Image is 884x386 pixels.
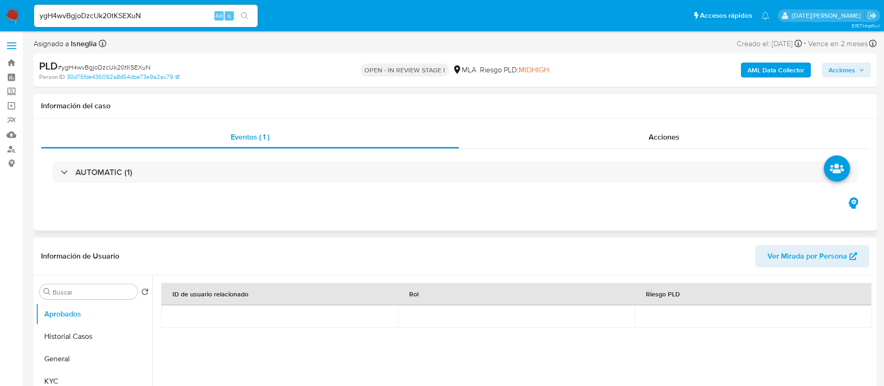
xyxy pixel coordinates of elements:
[235,9,254,22] button: search-icon
[34,39,97,49] span: Asignado a
[52,161,858,183] div: AUTOMATIC (1)
[36,348,152,370] button: General
[822,63,871,77] button: Acciones
[231,132,269,142] span: Eventos ( 1 )
[747,63,804,77] b: AML Data Collector
[700,11,752,21] span: Accesos rápidos
[755,245,869,267] button: Ver Mirada por Persona
[741,63,811,77] button: AML Data Collector
[53,288,134,296] input: Buscar
[141,288,149,298] button: Volver al orden por defecto
[58,63,151,72] span: # ygH4wvBgjoDzcUk20tKSEXuN
[39,58,58,73] b: PLD
[75,167,132,177] h3: AUTOMATIC (1)
[228,11,231,20] span: s
[867,11,877,21] a: Salir
[69,38,97,49] b: lsneglia
[41,252,119,261] h1: Información de Usuario
[215,11,223,20] span: Alt
[36,325,152,348] button: Historial Casos
[792,11,864,20] p: lucia.neglia@mercadolibre.com
[649,132,679,142] span: Acciones
[34,10,258,22] input: Buscar usuario o caso...
[768,245,847,267] span: Ver Mirada por Persona
[829,63,855,77] span: Acciones
[452,65,476,75] div: MLA
[519,64,549,75] span: MIDHIGH
[43,288,51,295] button: Buscar
[480,65,549,75] span: Riesgo PLD:
[804,37,806,50] span: -
[39,73,65,81] b: Person ID
[67,73,179,81] a: 30d75fde436092a8d54dbe73e9a2ac79
[36,303,152,325] button: Aprobados
[361,63,449,77] p: OPEN - IN REVIEW STAGE I
[808,39,868,49] span: Vence en 2 meses
[41,101,869,111] h1: Información del caso
[761,12,769,20] a: Notificaciones
[737,37,802,50] div: Creado el: [DATE]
